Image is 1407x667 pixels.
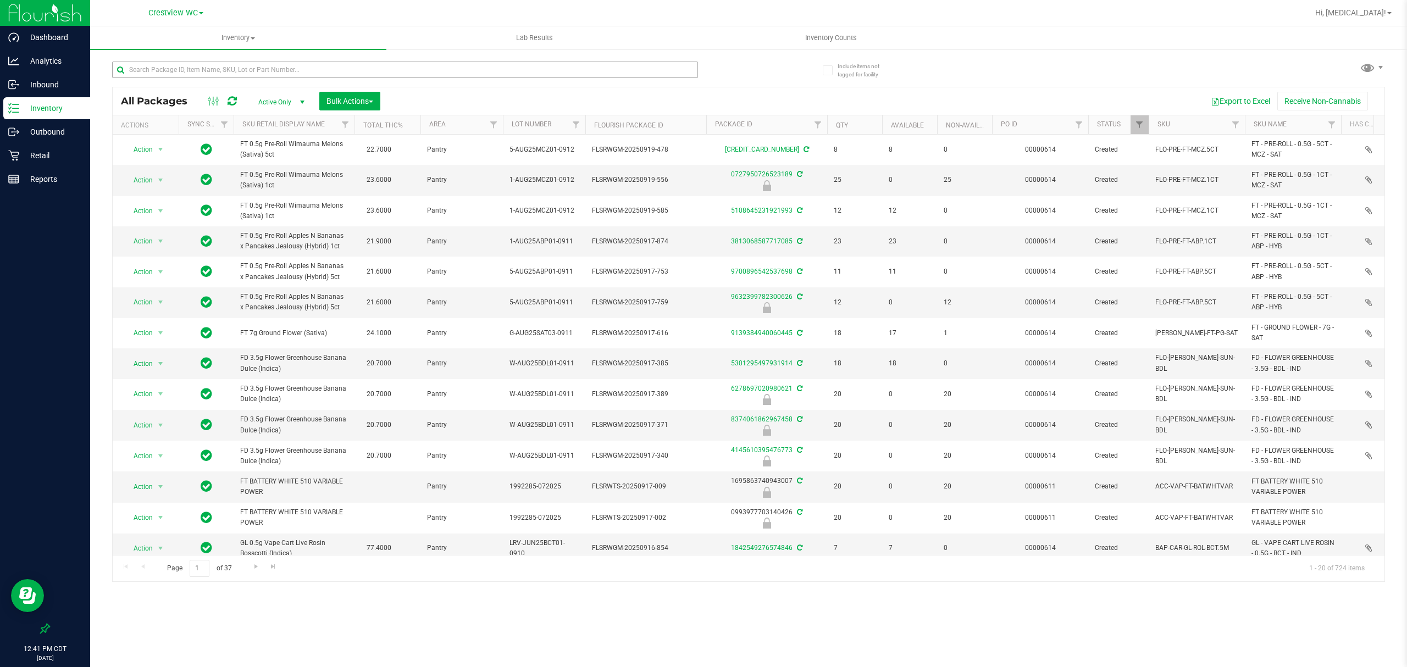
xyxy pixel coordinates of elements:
[592,144,700,155] span: FLSRWGM-20250919-478
[215,115,234,134] a: Filter
[512,120,551,128] a: Lot Number
[834,297,876,308] span: 12
[889,389,930,399] span: 0
[731,415,793,423] a: 8374061862967458
[427,389,496,399] span: Pantry
[154,325,168,341] span: select
[1025,146,1056,153] a: 00000614
[834,420,876,430] span: 20
[509,144,579,155] span: 5-AUG25MCZ01-0912
[944,144,985,155] span: 0
[1025,298,1056,306] a: 00000614
[1251,446,1334,466] span: FD - FLOWER GREENHOUSE - 3.5G - BDL - IND
[326,97,373,105] span: Bulk Actions
[1155,414,1238,435] span: FLO-[PERSON_NAME]-SUN-BDL
[154,173,168,188] span: select
[1277,92,1368,110] button: Receive Non-Cannabis
[944,328,985,338] span: 1
[124,173,153,188] span: Action
[889,328,930,338] span: 17
[509,297,579,308] span: 5-AUG25ABP01-0911
[19,149,85,162] p: Retail
[201,355,212,371] span: In Sync
[705,476,829,497] div: 1695863740943007
[361,448,397,464] span: 20.7000
[1155,144,1238,155] span: FLO-PRE-FT-MCZ.5CT
[154,510,168,525] span: select
[834,358,876,369] span: 18
[154,234,168,249] span: select
[201,294,212,310] span: In Sync
[1095,420,1142,430] span: Created
[1025,544,1056,552] a: 00000614
[889,420,930,430] span: 0
[592,481,700,492] span: FLSRWTS-20250917-009
[361,294,397,310] span: 21.6000
[509,205,579,216] span: 1-AUG25MCZ01-0912
[148,8,198,18] span: Crestview WC
[889,358,930,369] span: 18
[124,510,153,525] span: Action
[838,62,893,79] span: Include items not tagged for facility
[427,451,496,461] span: Pantry
[240,414,348,435] span: FD 3.5g Flower Greenhouse Banana Dulce (Indica)
[944,451,985,461] span: 20
[1204,92,1277,110] button: Export to Excel
[112,62,698,78] input: Search Package ID, Item Name, SKU, Lot or Part Number...
[427,358,496,369] span: Pantry
[154,356,168,371] span: select
[944,420,985,430] span: 20
[1155,328,1238,338] span: [PERSON_NAME]-FT-PG-SAT
[795,329,802,337] span: Sync from Compliance System
[795,207,802,214] span: Sync from Compliance System
[154,448,168,464] span: select
[834,513,876,523] span: 20
[8,79,19,90] inline-svg: Inbound
[248,560,264,575] a: Go to the next page
[834,451,876,461] span: 20
[944,513,985,523] span: 20
[1095,328,1142,338] span: Created
[19,125,85,138] p: Outbound
[361,264,397,280] span: 21.6000
[1251,323,1334,343] span: FT - GROUND FLOWER - 7G - SAT
[201,234,212,249] span: In Sync
[1251,170,1334,191] span: FT - PRE-ROLL - 0.5G - 1CT - MCZ - SAT
[834,266,876,277] span: 11
[725,146,799,153] a: [CREDIT_CARD_NUMBER]
[361,417,397,433] span: 20.7000
[731,237,793,245] a: 3813068587717085
[594,121,663,129] a: Flourish Package ID
[509,175,579,185] span: 1-AUG25MCZ01-0912
[834,236,876,247] span: 23
[1025,176,1056,184] a: 00000614
[1025,482,1056,490] a: 00000611
[795,446,802,454] span: Sync from Compliance System
[240,139,348,160] span: FT 0.5g Pre-Roll Wimauma Melons (Sativa) 5ct
[795,293,802,301] span: Sync from Compliance System
[124,448,153,464] span: Action
[240,292,348,313] span: FT 0.5g Pre-Roll Apples N Bananas x Pancakes Jealousy (Hybrid) 5ct
[19,54,85,68] p: Analytics
[1155,236,1238,247] span: FLO-PRE-FT-ABP.1CT
[1095,389,1142,399] span: Created
[427,297,496,308] span: Pantry
[19,31,85,44] p: Dashboard
[715,120,752,128] a: Package ID
[889,297,930,308] span: 0
[567,115,585,134] a: Filter
[889,481,930,492] span: 0
[154,203,168,219] span: select
[592,451,700,461] span: FLSRWGM-20250917-340
[485,115,503,134] a: Filter
[1155,446,1238,466] span: FLO-[PERSON_NAME]-SUN-BDL
[1095,451,1142,461] span: Created
[1155,266,1238,277] span: FLO-PRE-FT-ABP.5CT
[1315,8,1386,17] span: Hi, [MEDICAL_DATA]!
[705,180,829,191] div: Newly Received
[427,175,496,185] span: Pantry
[1341,115,1396,135] th: Has COA
[154,479,168,494] span: select
[40,623,51,634] label: Pin the sidebar to full width on large screens
[1025,207,1056,214] a: 00000614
